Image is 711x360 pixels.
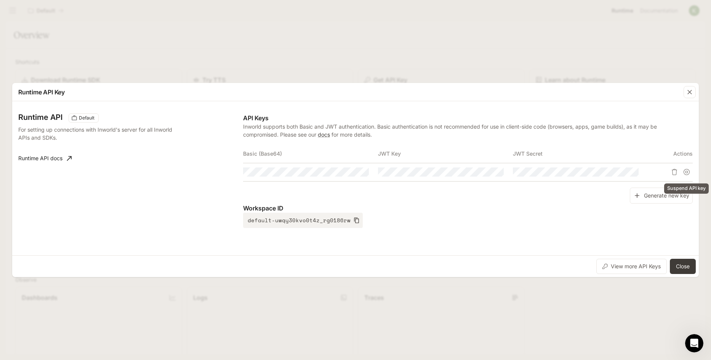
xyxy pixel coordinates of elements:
[18,88,65,97] p: Runtime API Key
[378,145,513,163] th: JWT Key
[318,131,330,138] a: docs
[243,204,693,213] p: Workspace ID
[243,145,378,163] th: Basic (Base64)
[670,259,696,274] button: Close
[18,113,62,121] h3: Runtime API
[69,113,99,123] div: These keys will apply to your current workspace only
[648,145,693,163] th: Actions
[681,166,693,178] button: Suspend API key
[630,188,693,204] button: Generate new key
[596,259,667,274] button: View more API Keys
[243,123,693,139] p: Inworld supports both Basic and JWT authentication. Basic authentication is not recommended for u...
[76,115,98,121] span: Default
[243,213,363,228] button: default-uwqy30kvo0t4z_rg0186rw
[513,145,648,163] th: JWT Secret
[664,183,709,194] div: Suspend API key
[15,151,75,166] a: Runtime API docs
[668,166,681,178] button: Delete API key
[18,126,182,142] p: For setting up connections with Inworld's server for all Inworld APIs and SDKs.
[243,113,693,123] p: API Keys
[685,334,703,352] iframe: Intercom live chat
